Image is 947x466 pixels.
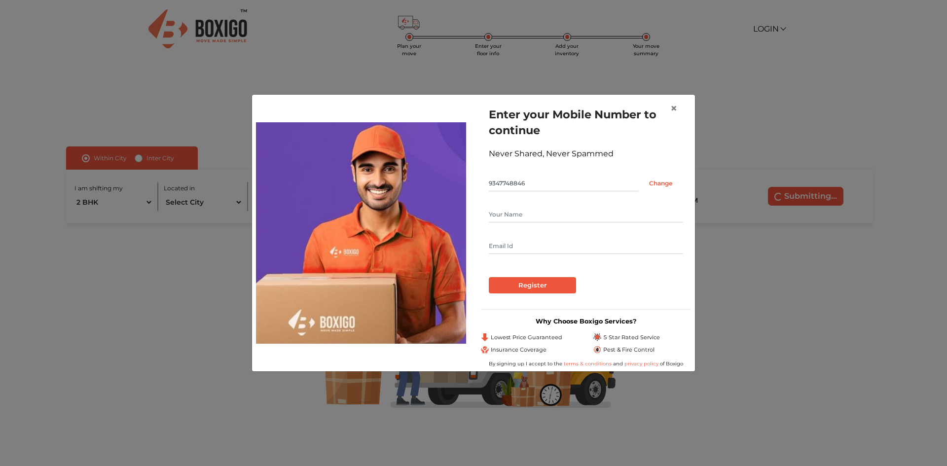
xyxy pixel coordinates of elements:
[489,148,683,160] div: Never Shared, Never Spammed
[491,346,546,354] span: Insurance Coverage
[489,107,683,138] h1: Enter your Mobile Number to continue
[256,122,466,343] img: relocation-img
[481,360,691,367] div: By signing up I accept to the and of Boxigo
[489,238,683,254] input: Email Id
[489,277,576,294] input: Register
[489,207,683,222] input: Your Name
[638,176,683,191] input: Change
[662,95,685,122] button: Close
[670,101,677,115] span: ×
[564,360,613,367] a: terms & conditions
[603,346,655,354] span: Pest & Fire Control
[481,318,691,325] h3: Why Choose Boxigo Services?
[491,333,562,342] span: Lowest Price Guaranteed
[603,333,660,342] span: 5 Star Rated Service
[623,360,660,367] a: privacy policy
[489,176,638,191] input: Mobile No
